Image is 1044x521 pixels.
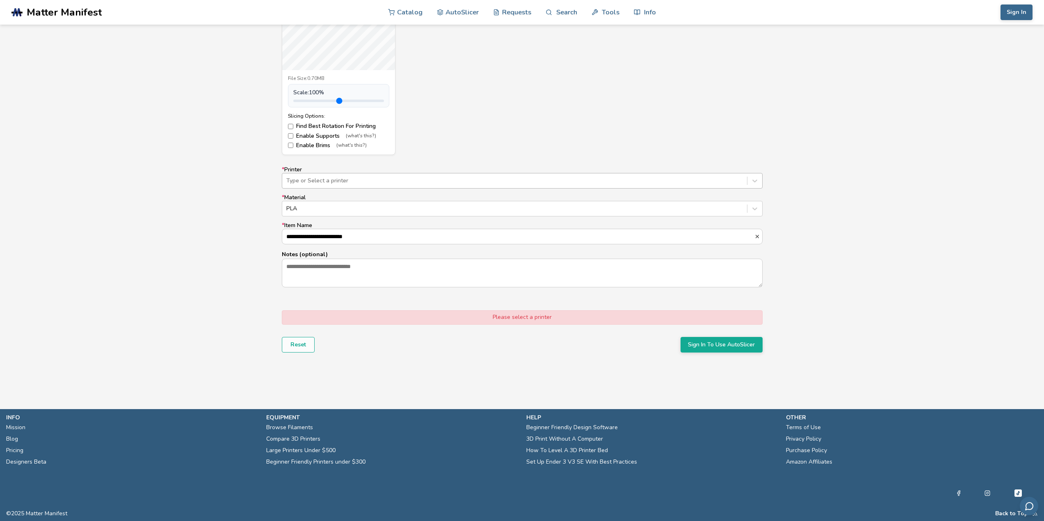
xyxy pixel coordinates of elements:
[288,76,389,82] div: File Size: 0.70MB
[288,133,389,139] label: Enable Supports
[282,194,763,216] label: Material
[286,177,288,184] input: *PrinterType or Select a printer
[786,422,821,433] a: Terms of Use
[266,422,313,433] a: Browse Filaments
[1013,488,1023,498] a: Tiktok
[282,259,762,287] textarea: Notes (optional)
[293,89,324,96] span: Scale: 100 %
[336,143,367,148] span: (what's this?)
[282,166,763,189] label: Printer
[956,488,962,498] a: Facebook
[288,142,389,149] label: Enable Brims
[266,456,366,468] a: Beginner Friendly Printers under $300
[526,456,637,468] a: Set Up Ender 3 V3 SE With Best Practices
[1020,497,1038,515] button: Send feedback via email
[526,445,608,456] a: How To Level A 3D Printer Bed
[985,488,990,498] a: Instagram
[6,422,25,433] a: Mission
[282,337,315,353] button: Reset
[526,433,603,445] a: 3D Print Without A Computer
[27,7,102,18] span: Matter Manifest
[6,445,23,456] a: Pricing
[266,433,320,445] a: Compare 3D Printers
[288,113,389,119] div: Slicing Options:
[282,250,763,259] p: Notes (optional)
[995,510,1028,517] button: Back to Top
[266,413,518,422] p: equipment
[288,124,293,129] input: Find Best Rotation For Printing
[681,337,763,353] button: Sign In To Use AutoSlicer
[6,433,18,445] a: Blog
[1001,5,1033,20] button: Sign In
[1032,510,1038,517] a: RSS Feed
[6,456,46,468] a: Designers Beta
[6,510,67,517] span: © 2025 Matter Manifest
[786,445,827,456] a: Purchase Policy
[786,413,1038,422] p: other
[346,133,376,139] span: (what's this?)
[288,133,293,139] input: Enable Supports(what's this?)
[754,234,762,239] button: *Item Name
[282,222,763,244] label: Item Name
[526,422,618,433] a: Beginner Friendly Design Software
[526,413,778,422] p: help
[786,456,832,468] a: Amazon Affiliates
[786,433,821,445] a: Privacy Policy
[266,445,336,456] a: Large Printers Under $500
[288,143,293,148] input: Enable Brims(what's this?)
[282,310,763,324] div: Please select a printer
[288,123,389,130] label: Find Best Rotation For Printing
[282,229,754,244] input: *Item Name
[6,413,258,422] p: info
